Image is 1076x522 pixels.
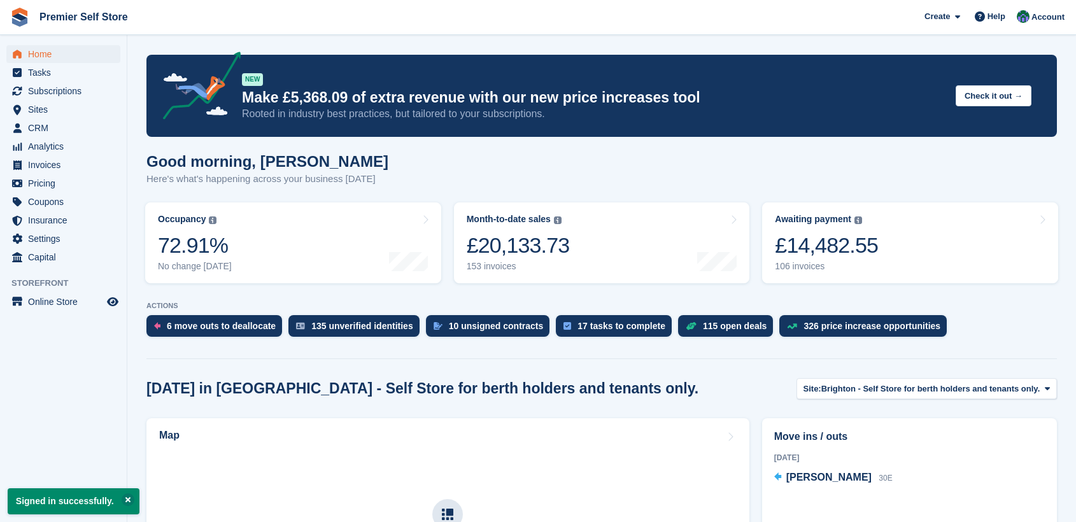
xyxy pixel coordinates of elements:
[28,230,104,248] span: Settings
[158,261,232,272] div: No change [DATE]
[209,216,216,224] img: icon-info-grey-7440780725fd019a000dd9b08b2336e03edf1995a4989e88bcd33f0948082b44.svg
[803,383,821,395] span: Site:
[426,315,556,343] a: 10 unsigned contracts
[1031,11,1065,24] span: Account
[988,10,1005,23] span: Help
[28,119,104,137] span: CRM
[762,202,1058,283] a: Awaiting payment £14,482.55 106 invoices
[242,107,945,121] p: Rooted in industry best practices, but tailored to your subscriptions.
[145,202,441,283] a: Occupancy 72.91% No change [DATE]
[11,277,127,290] span: Storefront
[152,52,241,124] img: price-adjustments-announcement-icon-8257ccfd72463d97f412b2fc003d46551f7dbcb40ab6d574587a9cd5c0d94...
[242,73,263,86] div: NEW
[296,322,305,330] img: verify_identity-adf6edd0f0f0b5bbfe63781bf79b02c33cf7c696d77639b501bdc392416b5a36.svg
[774,429,1045,444] h2: Move ins / outs
[6,211,120,229] a: menu
[158,232,232,258] div: 72.91%
[288,315,426,343] a: 135 unverified identities
[28,138,104,155] span: Analytics
[434,322,442,330] img: contract_signature_icon-13c848040528278c33f63329250d36e43548de30e8caae1d1a13099fd9432cc5.svg
[167,321,276,331] div: 6 move outs to deallocate
[34,6,133,27] a: Premier Self Store
[28,64,104,81] span: Tasks
[774,452,1045,463] div: [DATE]
[242,88,945,107] p: Make £5,368.09 of extra revenue with our new price increases tool
[6,156,120,174] a: menu
[786,472,872,483] span: [PERSON_NAME]
[146,172,388,187] p: Here's what's happening across your business [DATE]
[6,82,120,100] a: menu
[467,214,551,225] div: Month-to-date sales
[803,321,940,331] div: 326 price increase opportunities
[467,232,570,258] div: £20,133.73
[6,230,120,248] a: menu
[6,193,120,211] a: menu
[28,211,104,229] span: Insurance
[449,321,544,331] div: 10 unsigned contracts
[28,45,104,63] span: Home
[158,214,206,225] div: Occupancy
[686,321,697,330] img: deal-1b604bf984904fb50ccaf53a9ad4b4a5d6e5aea283cecdc64d6e3604feb123c2.svg
[854,216,862,224] img: icon-info-grey-7440780725fd019a000dd9b08b2336e03edf1995a4989e88bcd33f0948082b44.svg
[28,293,104,311] span: Online Store
[554,216,562,224] img: icon-info-grey-7440780725fd019a000dd9b08b2336e03edf1995a4989e88bcd33f0948082b44.svg
[577,321,665,331] div: 17 tasks to complete
[924,10,950,23] span: Create
[146,315,288,343] a: 6 move outs to deallocate
[28,156,104,174] span: Invoices
[703,321,767,331] div: 115 open deals
[467,261,570,272] div: 153 invoices
[6,138,120,155] a: menu
[146,380,698,397] h2: [DATE] in [GEOGRAPHIC_DATA] - Self Store for berth holders and tenants only.
[6,101,120,118] a: menu
[563,322,571,330] img: task-75834270c22a3079a89374b754ae025e5fb1db73e45f91037f5363f120a921f8.svg
[28,101,104,118] span: Sites
[6,64,120,81] a: menu
[146,153,388,170] h1: Good morning, [PERSON_NAME]
[28,248,104,266] span: Capital
[774,470,893,486] a: [PERSON_NAME] 30E
[311,321,413,331] div: 135 unverified identities
[28,82,104,100] span: Subscriptions
[556,315,678,343] a: 17 tasks to complete
[796,378,1057,399] button: Site: Brighton - Self Store for berth holders and tenants only.
[10,8,29,27] img: stora-icon-8386f47178a22dfd0bd8f6a31ec36ba5ce8667c1dd55bd0f319d3a0aa187defe.svg
[146,302,1057,310] p: ACTIONS
[154,322,160,330] img: move_outs_to_deallocate_icon-f764333ba52eb49d3ac5e1228854f67142a1ed5810a6f6cc68b1a99e826820c5.svg
[787,323,797,329] img: price_increase_opportunities-93ffe204e8149a01c8c9dc8f82e8f89637d9d84a8eef4429ea346261dce0b2c0.svg
[6,248,120,266] a: menu
[678,315,779,343] a: 115 open deals
[821,383,1040,395] span: Brighton - Self Store for berth holders and tenants only.
[6,45,120,63] a: menu
[6,174,120,192] a: menu
[442,509,453,520] img: map-icn-33ee37083ee616e46c38cad1a60f524a97daa1e2b2c8c0bc3eb3415660979fc1.svg
[879,474,892,483] span: 30E
[775,261,878,272] div: 106 invoices
[105,294,120,309] a: Preview store
[6,293,120,311] a: menu
[775,232,878,258] div: £14,482.55
[8,488,139,514] p: Signed in successfully.
[159,430,180,441] h2: Map
[454,202,750,283] a: Month-to-date sales £20,133.73 153 invoices
[28,174,104,192] span: Pricing
[6,119,120,137] a: menu
[956,85,1031,106] button: Check it out →
[779,315,953,343] a: 326 price increase opportunities
[28,193,104,211] span: Coupons
[775,214,851,225] div: Awaiting payment
[1017,10,1030,23] img: Jo Granger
